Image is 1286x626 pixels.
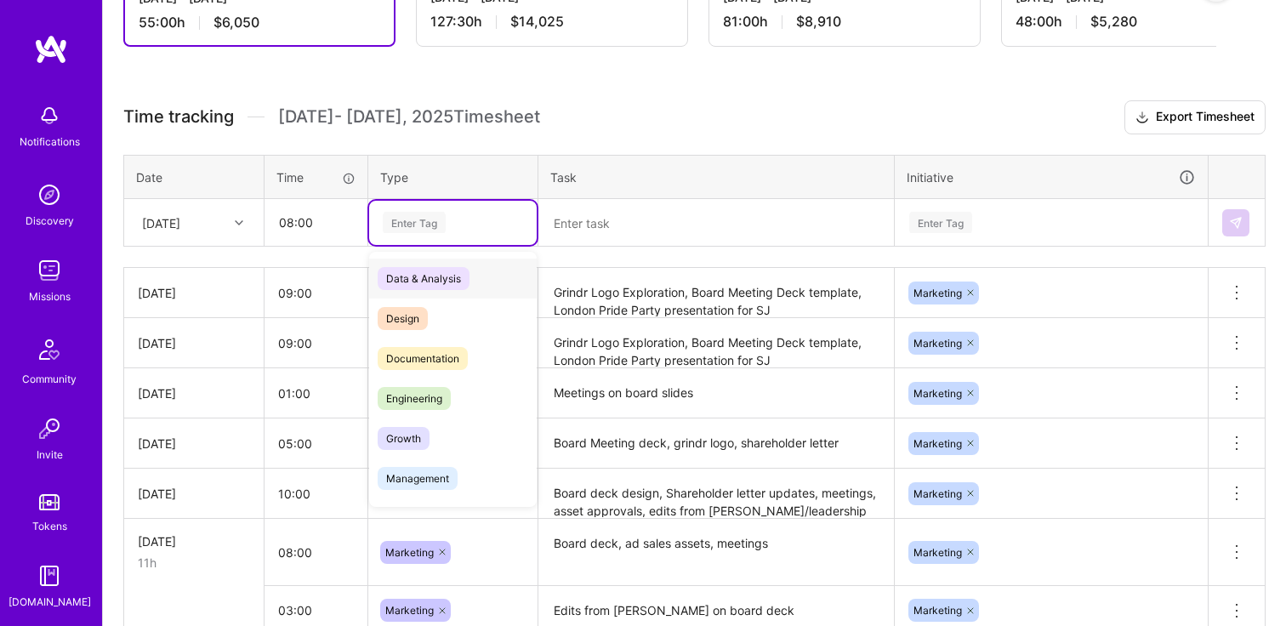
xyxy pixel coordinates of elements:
span: $14,025 [510,13,564,31]
span: Design [378,307,428,330]
div: 11h [138,554,250,572]
textarea: Board deck design, Shareholder letter updates, meetings, asset approvals, edits from [PERSON_NAME... [540,470,892,517]
div: Community [22,370,77,388]
th: Type [368,155,538,199]
div: Notifications [20,133,80,151]
span: Marketing [913,604,962,617]
img: Submit [1229,216,1243,230]
span: [DATE] - [DATE] , 2025 Timesheet [278,106,540,128]
input: HH:MM [265,270,367,316]
span: Marketing [385,546,434,559]
div: [DATE] [138,435,250,452]
div: Invite [37,446,63,464]
div: 81:00 h [723,13,966,31]
div: [DATE] [138,334,250,352]
img: bell [32,99,66,133]
div: Enter Tag [383,209,446,236]
span: Marketing [913,337,962,350]
th: Task [538,155,895,199]
div: [DATE] [138,284,250,302]
input: HH:MM [265,421,367,466]
span: Management [378,467,458,490]
input: HH:MM [265,530,367,575]
textarea: Grindr Logo Exploration, Board Meeting Deck template, London Pride Party presentation for SJ [540,270,892,316]
textarea: Meetings on board slides [540,370,892,417]
div: Initiative [907,168,1196,187]
textarea: Board Meeting deck, grindr logo, shareholder letter [540,420,892,467]
i: icon Download [1135,109,1149,127]
input: HH:MM [265,471,367,516]
th: Date [124,155,265,199]
img: logo [34,34,68,65]
div: Time [276,168,356,186]
div: [DATE] [138,384,250,402]
span: $5,280 [1090,13,1137,31]
div: Missions [29,287,71,305]
img: discovery [32,178,66,212]
textarea: Grindr Logo Exploration, Board Meeting Deck template, London Pride Party presentation for SJ [540,320,892,367]
span: Marketing [913,546,962,559]
span: $6,050 [213,14,259,31]
span: Data & Analysis [378,267,469,290]
div: Discovery [26,212,74,230]
span: $8,910 [796,13,841,31]
input: HH:MM [265,371,367,416]
textarea: Board deck, ad sales assets, meetings [540,521,892,584]
div: 127:30 h [430,13,674,31]
span: Growth [378,427,430,450]
span: Marketing [913,287,962,299]
i: icon Chevron [235,219,243,227]
div: [DATE] [138,532,250,550]
input: HH:MM [265,321,367,366]
div: 48:00 h [1016,13,1259,31]
img: guide book [32,559,66,593]
div: Enter Tag [909,209,972,236]
span: Marketing [913,387,962,400]
img: teamwork [32,253,66,287]
span: Marketing [913,487,962,500]
span: Documentation [378,347,468,370]
button: Export Timesheet [1124,100,1266,134]
span: Time tracking [123,106,234,128]
img: tokens [39,494,60,510]
div: [DOMAIN_NAME] [9,593,91,611]
div: [DATE] [138,485,250,503]
div: [DATE] [142,213,180,231]
span: Marketing [913,437,962,450]
div: Tokens [32,517,67,535]
input: HH:MM [265,200,367,245]
img: Community [29,329,70,370]
img: Invite [32,412,66,446]
span: Marketing [385,604,434,617]
div: 55:00 h [139,14,380,31]
span: Engineering [378,387,451,410]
